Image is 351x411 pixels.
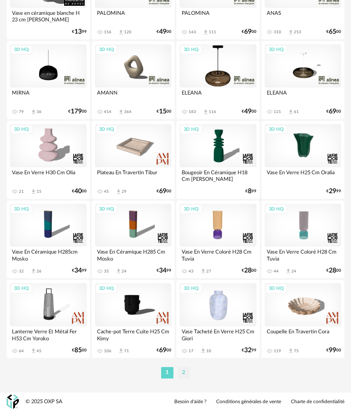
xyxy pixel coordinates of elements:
div: Lanterne Verre Et Métal Fer H53 Cm Yoroko [10,326,87,343]
a: Charte de confidentialité [291,399,344,405]
span: 13 [74,29,82,35]
div: 17 [189,349,194,353]
div: € 00 [326,109,341,114]
div: 21 [19,189,24,194]
div: ELEANA [180,88,256,104]
div: 364 [124,109,132,114]
div: 310 [274,30,281,35]
a: 3D HQ AMANN 414 Download icon 364 €1500 [92,41,175,119]
div: € 00 [326,268,341,273]
div: Vase En Verre Coloré H28 Cm Tuvia [180,247,256,263]
div: 24 [122,269,127,274]
div: 143 [189,30,196,35]
div: 3D HQ [265,204,287,215]
div: € 99 [245,189,256,194]
div: € 99 [72,268,87,273]
div: 64 [19,349,24,353]
div: 3D HQ [95,125,118,135]
span: Download icon [30,268,37,274]
span: 15 [159,109,166,114]
a: 3D HQ Cache-pot Terre Cuite H25 Cm Kimy 106 Download icon 71 €6900 [92,280,175,358]
span: Download icon [200,348,206,354]
span: 69 [329,109,336,114]
div: Vase En Verre H25 Cm Oralia [265,167,342,184]
div: Vase En Céramique H285 Cm Mosko [95,247,172,263]
span: 69 [159,348,166,353]
a: 3D HQ Vase En Verre H30 Cm Olia 21 Download icon 15 €4000 [7,121,90,199]
div: Vase Tacheté En Verre H25 Cm Giori [180,326,256,343]
a: 3D HQ MIRNA 79 Download icon 36 €17900 [7,41,90,119]
div: 116 [209,109,216,114]
span: Download icon [30,189,37,195]
a: 3D HQ ELEANA 183 Download icon 116 €4900 [176,41,260,119]
div: PALOMINA [95,8,172,24]
div: 45 [104,189,109,194]
div: 3D HQ [95,45,118,55]
span: Download icon [288,109,294,115]
div: 3D HQ [180,125,202,135]
div: 3D HQ [10,45,32,55]
div: € 00 [242,268,256,273]
div: Vase En Céramique H285cm Mosko [10,247,87,263]
div: 61 [294,109,299,114]
div: 3D HQ [95,204,118,215]
span: 85 [74,348,82,353]
div: 15 [37,189,42,194]
div: Plateau En Travertin Tibur [95,167,172,184]
div: 253 [294,30,301,35]
a: 3D HQ Bougeoir En Céramique H18 Cm [PERSON_NAME] €899 [176,121,260,199]
span: 34 [159,268,166,273]
a: 3D HQ Coupelle En Travertin Cora 119 Download icon 75 €9900 [261,280,345,358]
div: 3D HQ [265,284,287,294]
div: ANAS [265,8,342,24]
div: 183 [189,109,196,114]
div: € 00 [68,109,87,114]
a: Conditions générales de vente [216,399,281,405]
li: 2 [178,367,190,379]
div: Vase en céramique blanche H 23 cm [PERSON_NAME] [10,8,87,24]
div: 27 [206,269,211,274]
div: ELEANA [265,88,342,104]
div: Vase En Verre H30 Cm Olia [10,167,87,184]
span: 28 [244,268,252,273]
div: € 00 [157,348,171,353]
span: Download icon [118,29,124,35]
div: 32 [19,269,24,274]
a: 3D HQ Vase En Céramique H285cm Mosko 32 Download icon 26 €3499 [7,201,90,279]
div: 79 [19,109,24,114]
div: € 99 [157,268,171,273]
div: © 2025 OXP SA [25,398,62,405]
div: 71 [124,349,129,353]
span: Download icon [118,109,124,115]
span: 40 [74,189,82,194]
div: 36 [37,109,42,114]
div: 111 [209,30,216,35]
span: 99 [329,348,336,353]
div: MIRNA [10,88,87,104]
div: Coupelle En Travertin Cora [265,326,342,343]
div: AMANN [95,88,172,104]
span: Download icon [200,268,206,274]
span: 28 [329,268,336,273]
div: 24 [291,269,296,274]
a: 3D HQ Vase En Céramique H285 Cm Mosko 35 Download icon 24 €3499 [92,201,175,279]
div: € 99 [326,189,341,194]
div: € 00 [157,109,171,114]
a: 3D HQ Plateau En Travertin Tibur 45 Download icon 29 €6900 [92,121,175,199]
span: Download icon [30,348,37,354]
div: € 00 [326,29,341,35]
div: PALOMINA [180,8,256,24]
div: 45 [37,349,42,353]
span: 49 [244,109,252,114]
div: € 00 [242,29,256,35]
span: Download icon [203,109,209,115]
img: OXP [7,395,19,409]
div: € 00 [326,348,341,353]
div: 26 [37,269,42,274]
div: € 00 [72,348,87,353]
div: € 00 [242,109,256,114]
span: Download icon [115,268,122,274]
span: 179 [71,109,82,114]
div: 44 [274,269,279,274]
div: 3D HQ [265,125,287,135]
